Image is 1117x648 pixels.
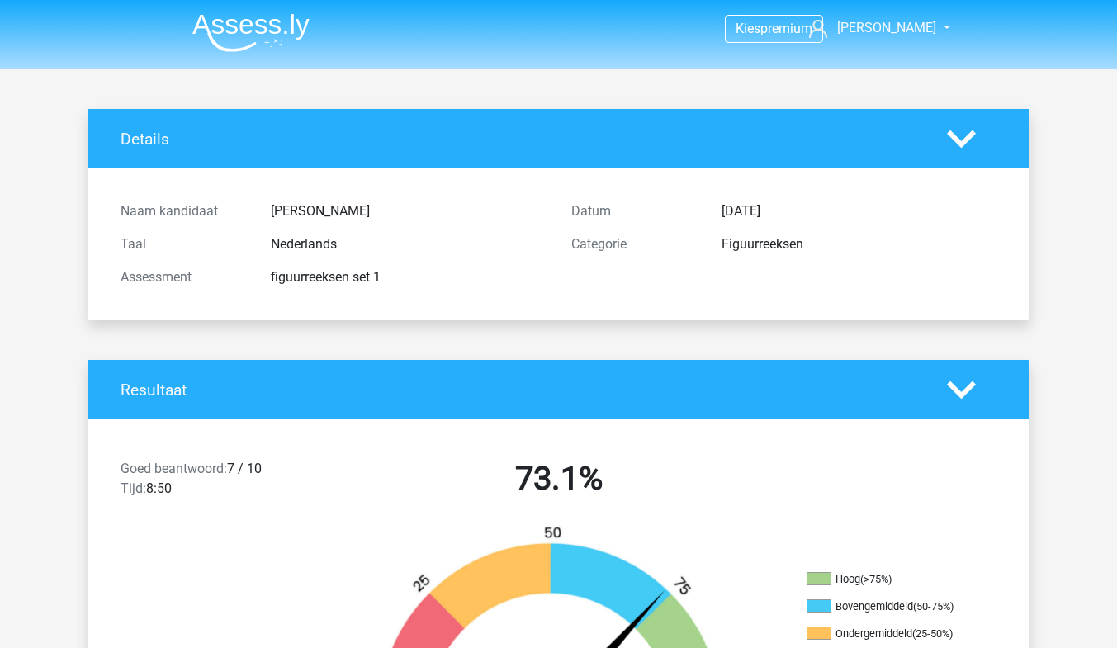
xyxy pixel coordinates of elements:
[108,267,258,287] div: Assessment
[802,18,938,38] a: [PERSON_NAME]
[559,234,709,254] div: Categorie
[559,201,709,221] div: Datum
[709,234,1010,254] div: Figuurreeksen
[837,20,936,35] span: [PERSON_NAME]
[913,600,954,613] div: (50-75%)
[108,201,258,221] div: Naam kandidaat
[807,599,972,614] li: Bovengemiddeld
[912,627,953,640] div: (25-50%)
[108,459,334,505] div: 7 / 10 8:50
[807,627,972,641] li: Ondergemiddeld
[258,234,559,254] div: Nederlands
[760,21,812,36] span: premium
[807,572,972,587] li: Hoog
[121,461,227,476] span: Goed beantwoord:
[258,267,559,287] div: figuurreeksen set 1
[121,381,922,400] h4: Resultaat
[709,201,1010,221] div: [DATE]
[346,459,772,499] h2: 73.1%
[121,130,922,149] h4: Details
[121,480,146,496] span: Tijd:
[726,17,822,40] a: Kiespremium
[860,573,892,585] div: (>75%)
[192,13,310,52] img: Assessly
[108,234,258,254] div: Taal
[258,201,559,221] div: [PERSON_NAME]
[736,21,760,36] span: Kies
